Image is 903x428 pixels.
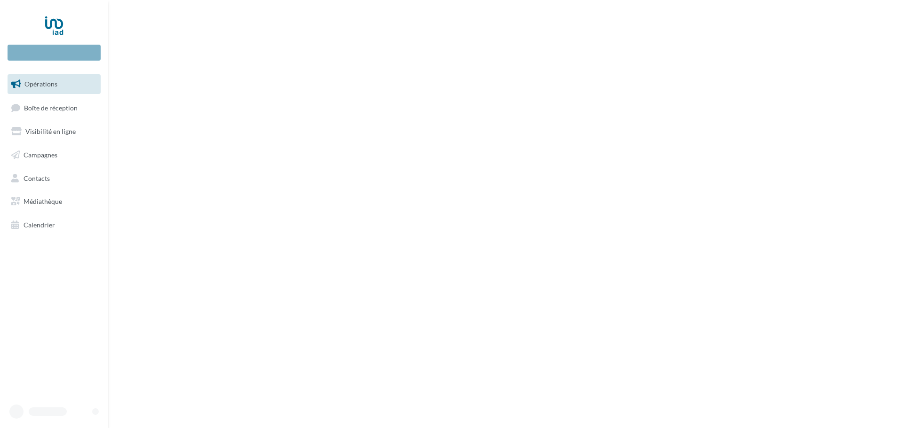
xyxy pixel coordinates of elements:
[24,151,57,159] span: Campagnes
[24,174,50,182] span: Contacts
[6,169,103,188] a: Contacts
[6,98,103,118] a: Boîte de réception
[8,45,101,61] div: Nouvelle campagne
[6,215,103,235] a: Calendrier
[24,80,57,88] span: Opérations
[24,197,62,205] span: Médiathèque
[24,103,78,111] span: Boîte de réception
[6,145,103,165] a: Campagnes
[25,127,76,135] span: Visibilité en ligne
[6,192,103,211] a: Médiathèque
[6,122,103,141] a: Visibilité en ligne
[24,221,55,229] span: Calendrier
[6,74,103,94] a: Opérations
